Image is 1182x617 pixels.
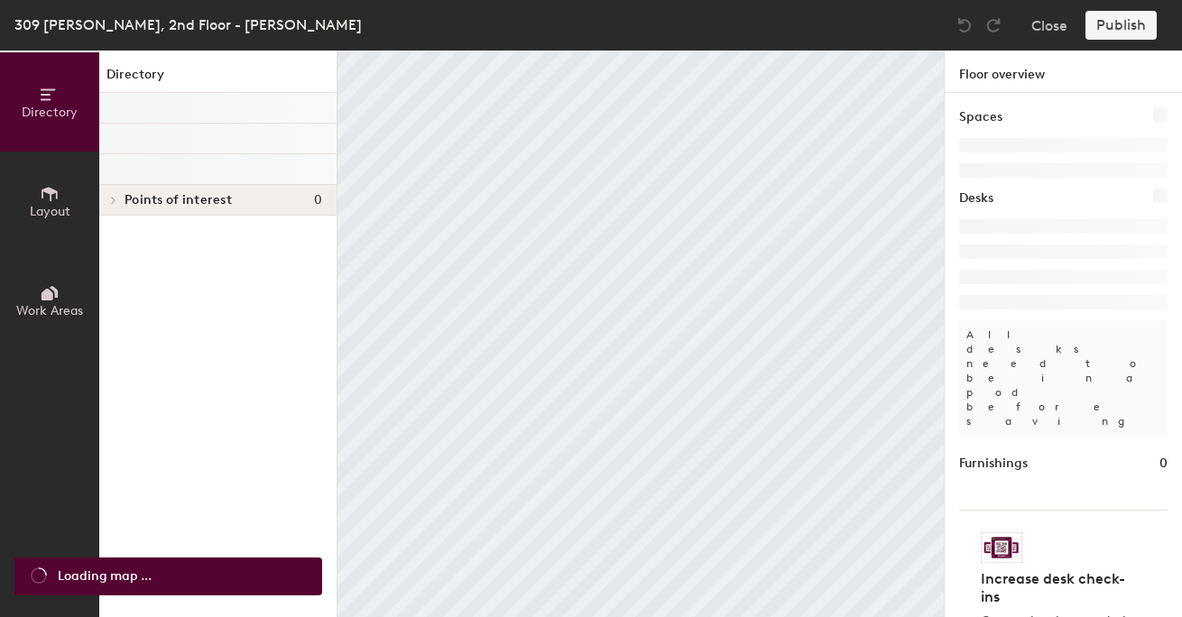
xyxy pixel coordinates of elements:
span: Layout [30,204,70,219]
img: Sticker logo [981,532,1022,563]
h1: Furnishings [959,454,1028,474]
h1: Spaces [959,107,1002,127]
span: 0 [314,193,322,207]
img: Redo [984,16,1002,34]
span: Points of interest [125,193,232,207]
h1: Desks [959,189,993,208]
span: Loading map ... [58,566,152,586]
button: Close [1031,11,1067,40]
h1: Directory [99,65,337,93]
h1: Floor overview [945,51,1182,93]
h4: Increase desk check-ins [981,570,1135,606]
span: Work Areas [16,303,83,318]
h1: 0 [1159,454,1168,474]
canvas: Map [337,51,944,617]
div: 309 [PERSON_NAME], 2nd Floor - [PERSON_NAME] [14,14,362,36]
img: Undo [956,16,974,34]
span: Directory [22,105,78,120]
p: All desks need to be in a pod before saving [959,320,1168,436]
